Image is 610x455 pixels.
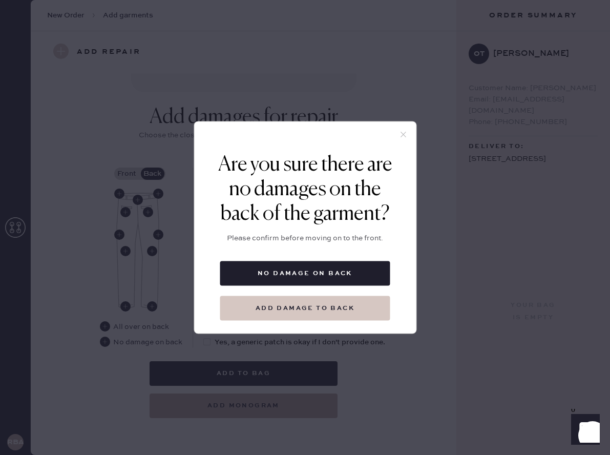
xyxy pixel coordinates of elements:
button: No damage on back [220,261,390,286]
iframe: Front Chat [561,409,605,453]
div: Are you sure there are no damages on the back of the garment? [209,153,401,226]
div: Please confirm before moving on to the front. [227,233,383,244]
button: Add damage to back [220,296,390,321]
